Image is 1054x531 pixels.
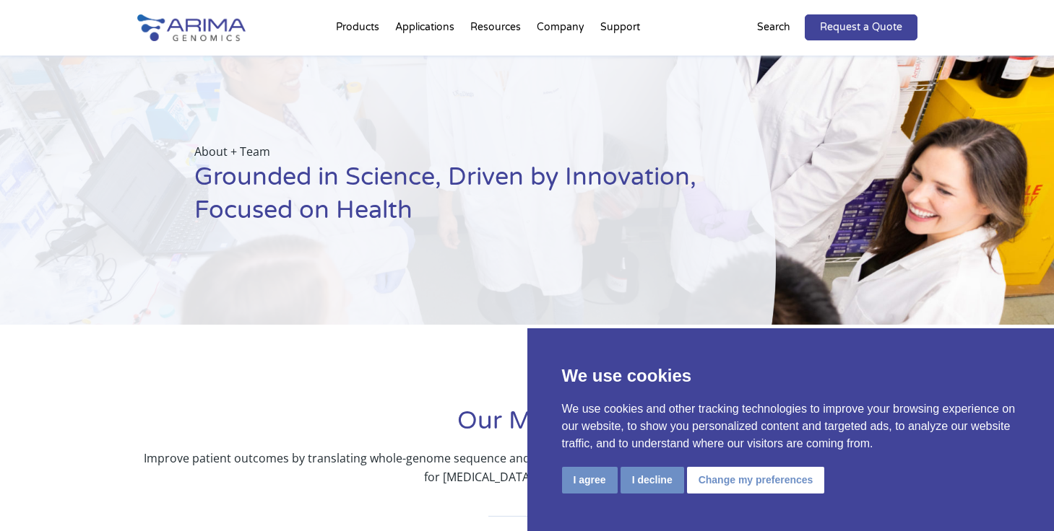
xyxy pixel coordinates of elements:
h1: Our Mission [137,405,917,449]
img: Arima-Genomics-logo [137,14,246,41]
p: Improve patient outcomes by translating whole-genome sequence and structure information into the ... [137,449,917,486]
p: We use cookies [562,363,1020,389]
a: Request a Quote [805,14,917,40]
button: I agree [562,467,618,493]
h1: Grounded in Science, Driven by Innovation, Focused on Health [194,161,704,238]
button: I decline [621,467,684,493]
button: Change my preferences [687,467,825,493]
p: Search [757,18,790,37]
p: We use cookies and other tracking technologies to improve your browsing experience on our website... [562,400,1020,452]
p: About + Team [194,142,704,161]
